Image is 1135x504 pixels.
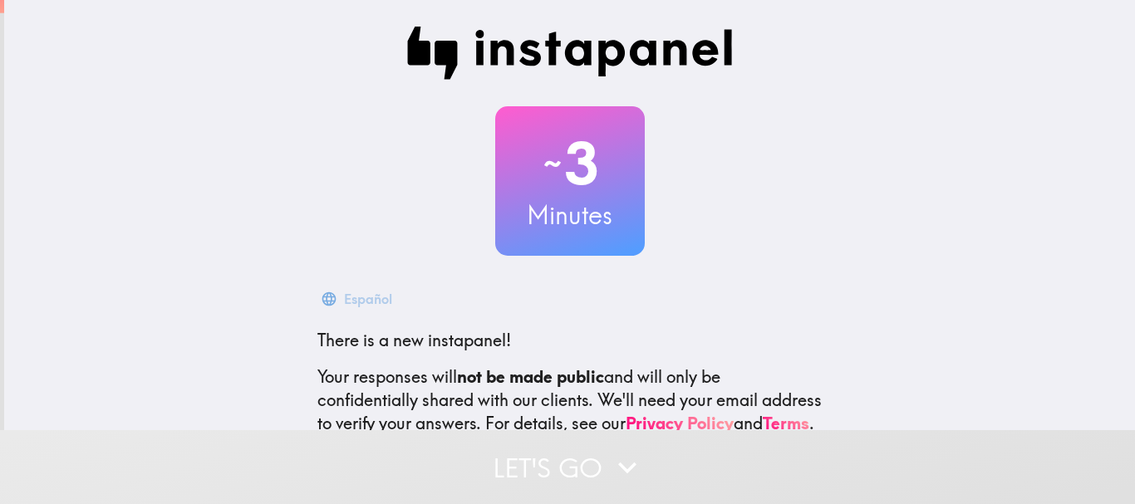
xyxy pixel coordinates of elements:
p: Your responses will and will only be confidentially shared with our clients. We'll need your emai... [317,365,823,435]
button: Español [317,282,399,316]
h3: Minutes [495,198,645,232]
span: ~ [541,139,564,188]
a: Privacy Policy [626,413,734,433]
span: There is a new instapanel! [317,330,511,350]
div: Español [344,287,392,311]
b: not be made public [457,366,604,387]
img: Instapanel [407,27,733,80]
h2: 3 [495,130,645,198]
a: Terms [763,413,809,433]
